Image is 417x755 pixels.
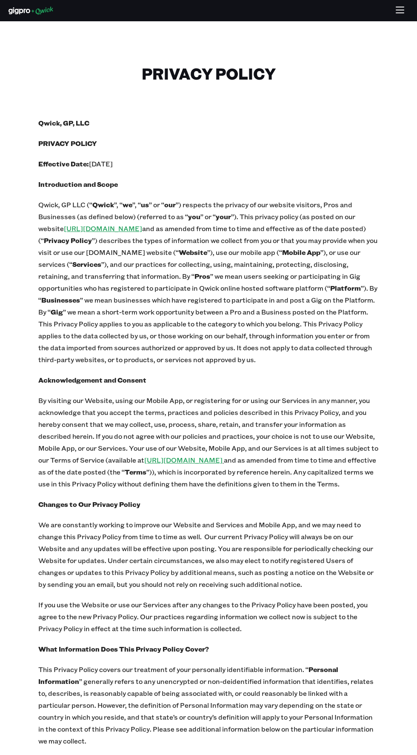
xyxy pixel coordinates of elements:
[38,519,379,590] p: We are constantly working to improve our Website and Services and Mobile App, and we may need to ...
[92,200,114,209] b: Qwick
[188,212,200,221] b: you
[125,467,146,476] b: Terms
[38,500,140,509] b: Changes to Our Privacy Policy
[72,260,101,269] b: Services
[38,663,379,747] p: This Privacy Policy covers our treatment of your personally identifiable information. “ ” general...
[164,200,176,209] b: our
[141,200,149,209] b: us
[38,64,379,83] h1: PRIVACY POLICY
[123,200,132,209] b: we
[216,212,231,221] b: your
[38,599,379,635] p: If you use the Website or use our Services after any changes to the Privacy Policy have been post...
[38,159,89,168] b: Effective Date:
[64,224,142,233] a: [URL][DOMAIN_NAME]
[330,283,361,292] b: Platform
[144,455,223,464] a: [URL][DOMAIN_NAME]
[38,180,118,189] b: Introduction and Scope
[38,375,146,384] b: Acknowledgement and Consent
[41,295,80,304] b: Businesses
[179,248,207,257] b: Website
[38,199,379,366] p: Qwick, GP LLC (“ ”, “ ”, “ ” or “ ”) respects the privacy of our website visitors, Pros and Busin...
[38,118,89,127] b: Qwick, GP, LLC
[282,248,320,257] b: Mobile App
[44,236,92,245] b: Privacy Policy
[51,307,63,316] b: Gig
[38,139,97,148] b: PRIVACY POLICY
[194,272,210,280] b: Pros
[38,644,209,653] b: What Information Does This Privacy Policy Cover?
[38,395,379,490] p: By visiting our Website, using our Mobile App, or registering for or using our Services in any ma...
[38,158,379,170] p: [DATE]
